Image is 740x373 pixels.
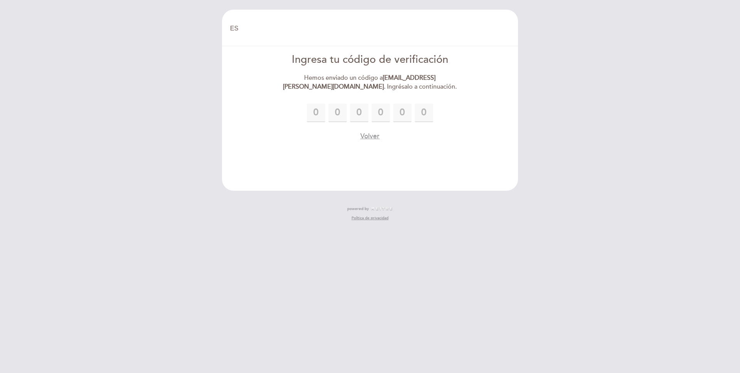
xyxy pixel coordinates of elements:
[282,74,459,91] div: Hemos enviado un código a . Ingrésalo a continuación.
[282,52,459,67] div: Ingresa tu código de verificación
[283,74,436,91] strong: [EMAIL_ADDRESS][PERSON_NAME][DOMAIN_NAME]
[347,206,393,212] a: powered by
[351,215,388,221] a: Política de privacidad
[415,104,433,122] input: 0
[307,104,325,122] input: 0
[393,104,412,122] input: 0
[347,206,369,212] span: powered by
[372,104,390,122] input: 0
[328,104,347,122] input: 0
[350,104,368,122] input: 0
[360,131,380,141] button: Volver
[371,207,393,211] img: MEITRE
